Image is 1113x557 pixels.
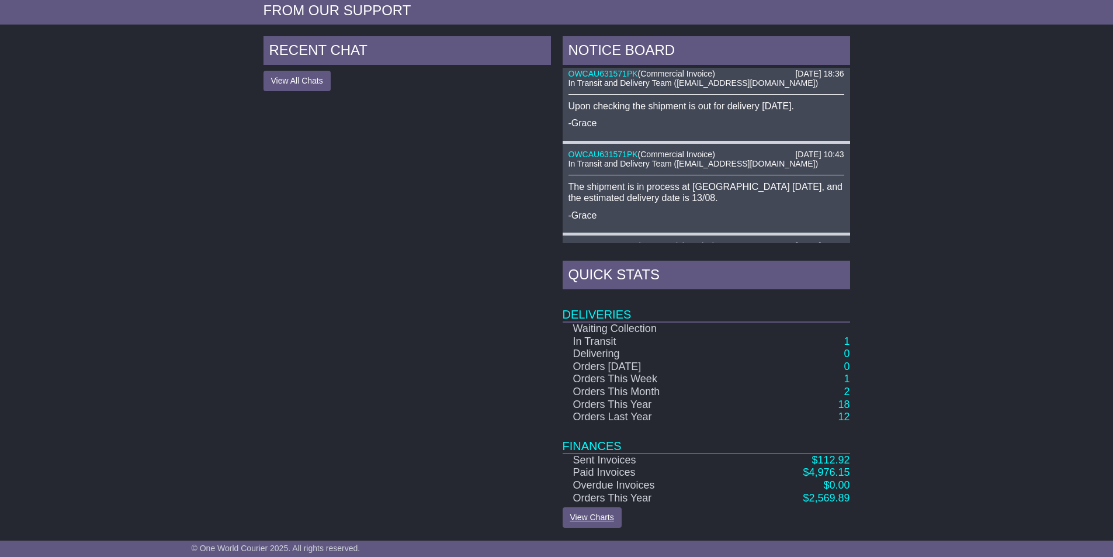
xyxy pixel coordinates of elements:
[829,479,850,491] span: 0.00
[568,241,844,251] div: ( )
[568,117,844,129] p: -Grace
[844,386,850,397] a: 2
[563,386,744,399] td: Orders This Month
[263,36,551,68] div: RECENT CHAT
[568,150,638,159] a: OWCAU631571PK
[568,150,844,160] div: ( )
[563,292,850,322] td: Deliveries
[809,492,850,504] span: 2,569.89
[563,361,744,373] td: Orders [DATE]
[795,241,844,251] div: [DATE] 16:36
[803,466,850,478] a: $4,976.15
[563,492,744,505] td: Orders This Year
[823,479,850,491] a: $0.00
[563,373,744,386] td: Orders This Week
[844,335,850,347] a: 1
[640,241,712,251] span: Commercial Invoice
[568,159,819,168] span: In Transit and Delivery Team ([EMAIL_ADDRESS][DOMAIN_NAME])
[563,36,850,68] div: NOTICE BOARD
[640,69,712,78] span: Commercial Invoice
[812,454,850,466] a: $112.92
[568,181,844,203] p: The shipment is in process at [GEOGRAPHIC_DATA] [DATE], and the estimated delivery date is 13/08.
[568,78,819,88] span: In Transit and Delivery Team ([EMAIL_ADDRESS][DOMAIN_NAME])
[192,544,360,553] span: © One World Courier 2025. All rights reserved.
[844,373,850,385] a: 1
[568,69,844,79] div: ( )
[568,241,638,251] a: OWCAU631571PK
[563,479,744,492] td: Overdue Invoices
[803,492,850,504] a: $2,569.89
[817,454,850,466] span: 112.92
[640,150,712,159] span: Commercial Invoice
[563,348,744,361] td: Delivering
[563,454,744,467] td: Sent Invoices
[563,411,744,424] td: Orders Last Year
[844,348,850,359] a: 0
[795,150,844,160] div: [DATE] 10:43
[838,399,850,410] a: 18
[568,101,844,112] p: Upon checking the shipment is out for delivery [DATE].
[838,411,850,423] a: 12
[563,399,744,411] td: Orders This Year
[568,69,638,78] a: OWCAU631571PK
[263,71,331,91] button: View All Chats
[809,466,850,478] span: 4,976.15
[563,424,850,454] td: Finances
[844,361,850,372] a: 0
[563,466,744,479] td: Paid Invoices
[263,2,850,19] div: FROM OUR SUPPORT
[568,210,844,221] p: -Grace
[795,69,844,79] div: [DATE] 18:36
[563,261,850,292] div: Quick Stats
[563,335,744,348] td: In Transit
[563,322,744,335] td: Waiting Collection
[563,507,622,528] a: View Charts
